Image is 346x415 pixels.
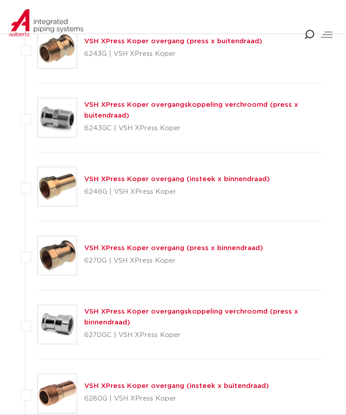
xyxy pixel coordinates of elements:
[38,30,77,68] img: Thumbnail for VSH XPress Koper overgang (press x buitendraad)
[84,176,270,183] a: VSH XPress Koper overgang (insteek x binnendraad)
[84,254,263,269] p: 6270G | VSH XPress Koper
[84,122,321,136] p: 6243GC | VSH XPress Koper
[84,185,270,200] p: 6246G | VSH XPress Koper
[38,306,77,344] img: Thumbnail for VSH XPress Koper overgangskoppeling verchroomd (press x binnendraad)
[84,392,269,406] p: 6280G | VSH XPress Koper
[84,47,262,62] p: 6243G | VSH XPress Koper
[38,168,77,206] img: Thumbnail for VSH XPress Koper overgang (insteek x binnendraad)
[38,99,77,137] img: Thumbnail for VSH XPress Koper overgangskoppeling verchroomd (press x buitendraad)
[38,237,77,275] img: Thumbnail for VSH XPress Koper overgang (press x binnendraad)
[38,374,77,413] img: Thumbnail for VSH XPress Koper overgang (insteek x buitendraad)
[84,102,298,119] a: VSH XPress Koper overgangskoppeling verchroomd (press x buitendraad)
[84,309,298,326] a: VSH XPress Koper overgangskoppeling verchroomd (press x binnendraad)
[84,383,269,390] a: VSH XPress Koper overgang (insteek x buitendraad)
[84,245,263,252] a: VSH XPress Koper overgang (press x binnendraad)
[84,328,321,343] p: 6270GC | VSH XPress Koper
